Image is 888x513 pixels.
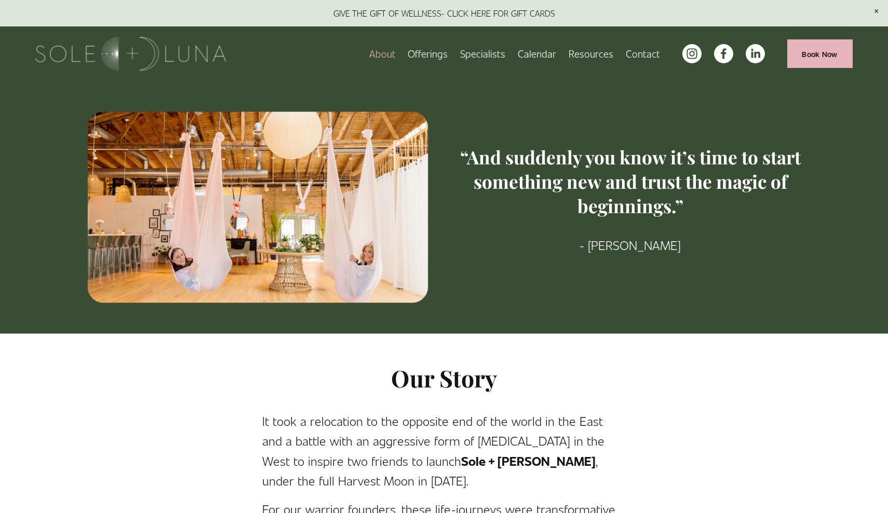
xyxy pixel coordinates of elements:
a: Contact [626,45,660,63]
a: Calendar [518,45,556,63]
a: facebook-unauth [714,44,733,63]
a: folder dropdown [569,45,613,63]
p: - [PERSON_NAME] [453,235,808,255]
img: Sole + Luna [35,37,226,71]
a: folder dropdown [408,45,448,63]
a: About [369,45,396,63]
a: Specialists [460,45,505,63]
h2: Our Story [262,363,626,393]
strong: Sole + [PERSON_NAME] [461,452,596,469]
a: Book Now [787,39,853,68]
h3: “And suddenly you know it’s time to start something new and trust the magic of beginnings.” [453,145,808,218]
span: Offerings [408,46,448,62]
a: instagram-unauth [682,44,702,63]
span: Resources [569,46,613,62]
p: It took a relocation to the opposite end of the world in the East and a battle with an aggressive... [262,411,626,491]
a: LinkedIn [746,44,765,63]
